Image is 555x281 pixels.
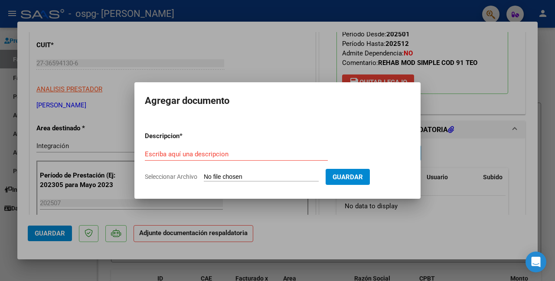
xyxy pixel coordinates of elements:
span: Guardar [333,173,363,181]
h2: Agregar documento [145,93,410,109]
button: Guardar [326,169,370,185]
p: Descripcion [145,131,225,141]
div: Open Intercom Messenger [526,252,546,272]
span: Seleccionar Archivo [145,173,197,180]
